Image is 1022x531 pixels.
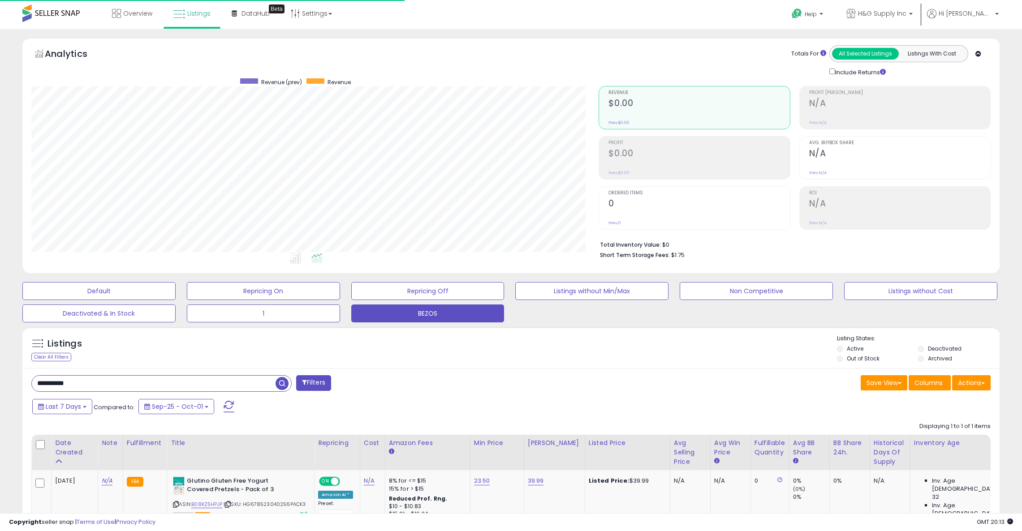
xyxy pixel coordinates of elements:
div: Amazon AI * [318,491,353,499]
img: 41rm0ZRghqL._SL40_.jpg [173,477,185,495]
h2: $0.00 [608,98,789,110]
span: Revenue [608,90,789,95]
a: Terms of Use [77,518,115,526]
b: Listed Price: [589,476,630,485]
span: Revenue [328,78,351,86]
button: Sep-25 - Oct-01 [138,399,214,414]
div: $39.99 [589,477,663,485]
span: ON [320,478,331,485]
span: Listings [187,9,211,18]
i: Get Help [791,8,802,19]
small: Amazon Fees. [389,448,394,456]
button: Last 7 Days [32,399,92,414]
h5: Listings [47,338,82,350]
strong: Copyright [9,518,42,526]
a: N/A [102,476,112,485]
button: Repricing On [187,282,340,300]
span: Last 7 Days [46,402,81,411]
span: Profit [PERSON_NAME] [809,90,990,95]
span: Columns [914,378,943,387]
label: Archived [928,355,952,362]
li: $0 [600,239,984,249]
button: Non Competitive [680,282,833,300]
span: All listings currently available for purchase on Amazon [173,512,194,520]
b: Glutino Gluten Free Yogurt Covered Pretzels - Pack of 3 [187,477,296,496]
div: 0% [793,477,829,485]
div: Fulfillable Quantity [755,438,785,457]
small: Prev: N/A [809,220,827,226]
small: Prev: N/A [809,170,827,176]
div: Avg Selling Price [674,438,707,467]
div: 0 [755,477,782,485]
h2: N/A [809,148,990,160]
small: Prev: $0.00 [608,170,630,176]
a: 23.50 [474,476,490,485]
button: Filters [296,375,331,391]
small: Prev: $0.00 [608,120,630,125]
span: Hi [PERSON_NAME] [939,9,992,18]
div: Min Price [474,438,520,448]
a: Help [785,1,832,29]
div: Inventory Age [914,438,1017,448]
a: 39.99 [528,476,544,485]
div: 0% [833,477,863,485]
div: [DATE] [55,477,91,485]
span: Inv. Age [DEMOGRAPHIC_DATA]: [932,501,1014,518]
span: DataHub [241,9,270,18]
div: Avg BB Share [793,438,826,457]
div: [PERSON_NAME] [528,438,581,448]
div: Note [102,438,119,448]
span: Compared to: [94,403,135,411]
h5: Analytics [45,47,105,62]
span: 32 [932,493,939,501]
div: Fulfillment [127,438,163,448]
div: BB Share 24h. [833,438,866,457]
div: Tooltip anchor [269,4,285,13]
small: Avg BB Share. [793,457,798,465]
div: Avg Win Price [714,438,747,457]
h2: $0.00 [608,148,789,160]
div: N/A [714,477,744,485]
button: Listings without Min/Max [515,282,668,300]
div: N/A [874,477,903,485]
button: Listings With Cost [898,48,965,60]
a: Privacy Policy [116,518,155,526]
span: Help [805,10,817,18]
div: Cost [364,438,381,448]
button: Default [22,282,176,300]
div: 15% for > $15 [389,485,463,493]
a: B08KZ5HPJP [191,501,222,508]
button: Actions [952,375,991,390]
span: Avg. Buybox Share [809,141,990,146]
h2: N/A [809,198,990,210]
b: Total Inventory Value: [600,241,661,248]
span: $1.75 [671,251,685,259]
div: Displaying 1 to 1 of 1 items [919,422,991,431]
div: Amazon Fees [389,438,466,448]
span: Ordered Items [608,191,789,196]
button: BEZOS [351,304,505,322]
div: $15.01 - $16.24 [389,510,463,518]
span: 2025-10-10 20:13 GMT [977,518,1013,526]
label: Active [847,345,863,352]
small: Prev: N/A [809,120,827,125]
div: Listed Price [589,438,666,448]
div: $10 - $10.83 [389,503,463,510]
small: FBA [127,477,143,487]
button: All Selected Listings [832,48,899,60]
span: Inv. Age [DEMOGRAPHIC_DATA]: [932,477,1014,493]
span: Overview [123,9,152,18]
label: Deactivated [928,345,962,352]
span: ROI [809,191,990,196]
span: FBA [195,512,210,520]
span: H&G Supply Inc [858,9,906,18]
span: Revenue (prev) [261,78,302,86]
h2: 0 [608,198,789,210]
button: Save View [861,375,907,390]
b: Reduced Prof. Rng. [389,495,448,502]
span: Sep-25 - Oct-01 [152,402,203,411]
div: 8% for <= $15 [389,477,463,485]
button: Columns [909,375,951,390]
span: | SKU: HG678523040256PACK3 [224,501,306,508]
a: Hi [PERSON_NAME] [927,9,999,29]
